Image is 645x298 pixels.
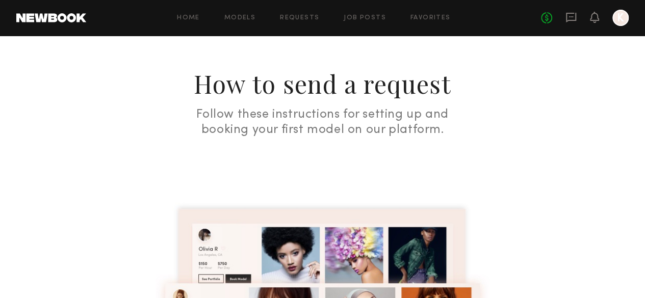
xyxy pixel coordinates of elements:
[177,15,200,21] a: Home
[612,10,629,26] a: K
[189,107,456,138] section: Follow these instructions for setting up and booking your first model on our platform.
[224,15,255,21] a: Models
[344,15,386,21] a: Job Posts
[410,15,451,21] a: Favorites
[280,15,319,21] a: Requests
